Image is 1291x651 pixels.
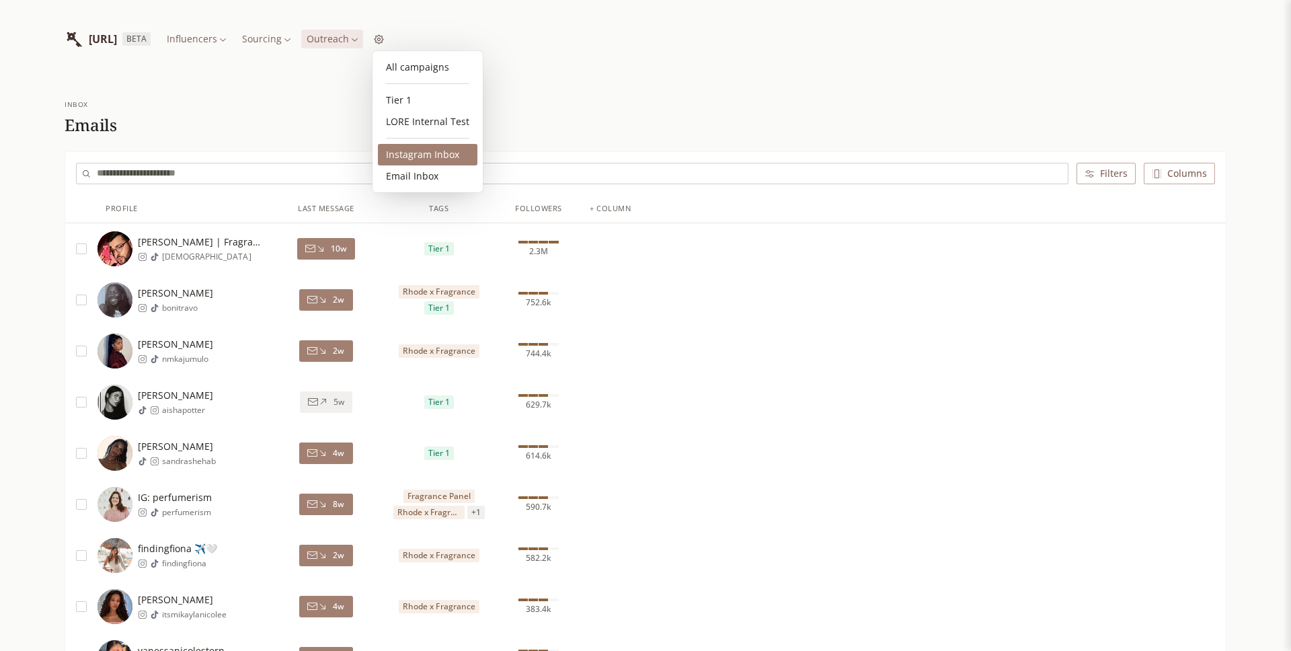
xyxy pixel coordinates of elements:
[378,111,477,132] a: LORE Internal Test
[378,165,477,187] a: Email Inbox
[378,56,477,78] a: All campaigns
[378,144,477,165] a: Instagram Inbox
[373,51,483,192] div: Outreach
[378,89,477,111] a: Tier 1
